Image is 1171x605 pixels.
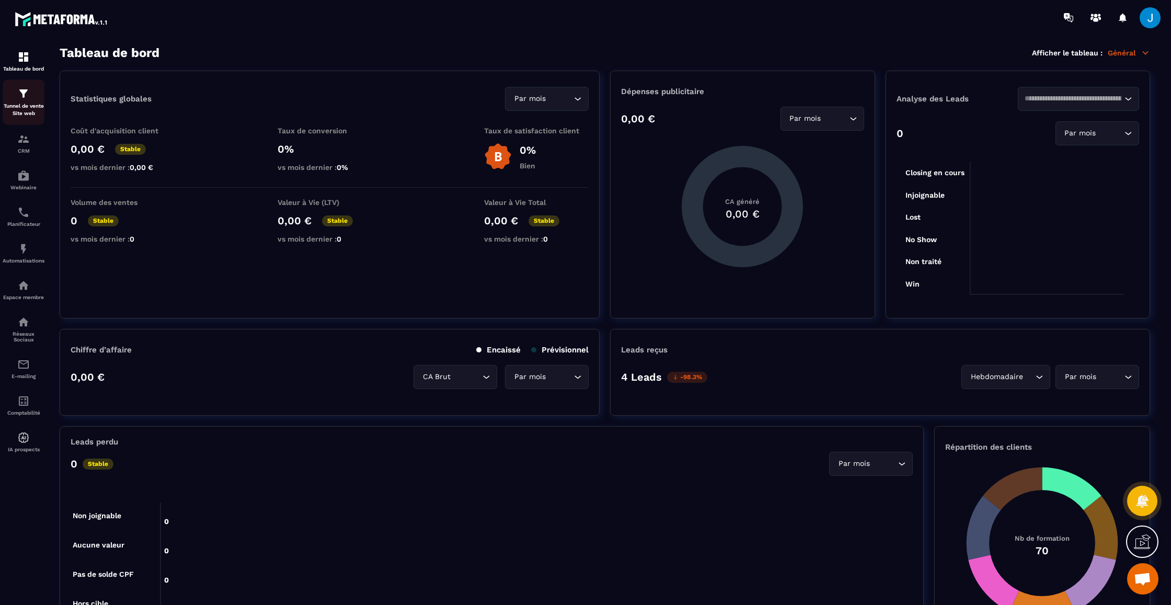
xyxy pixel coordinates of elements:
p: Encaissé [476,345,521,355]
div: Search for option [780,107,864,131]
span: 0 [543,235,548,243]
span: 0 [337,235,341,243]
tspan: Non joignable [73,511,121,520]
div: Search for option [1055,365,1139,389]
p: IA prospects [3,447,44,452]
p: 0,00 € [278,214,312,227]
img: scheduler [17,206,30,219]
div: Search for option [829,452,913,476]
input: Search for option [548,93,571,105]
p: Planificateur [3,221,44,227]
p: CRM [3,148,44,154]
p: 0 [71,214,77,227]
a: Ouvrir le chat [1127,563,1158,595]
tspan: Win [905,280,920,288]
tspan: Closing en cours [905,168,965,177]
p: Webinaire [3,185,44,190]
p: Chiffre d’affaire [71,345,132,355]
img: automations [17,243,30,255]
p: Stable [83,459,113,470]
p: 0% [520,144,536,156]
img: automations [17,431,30,444]
p: Afficher le tableau : [1032,49,1103,57]
a: schedulerschedulerPlanificateur [3,198,44,235]
p: 0,00 € [621,112,655,125]
tspan: Lost [905,213,921,221]
p: 0 [897,127,903,140]
p: Taux de conversion [278,127,382,135]
img: b-badge-o.b3b20ee6.svg [484,143,512,170]
div: Search for option [505,87,589,111]
input: Search for option [453,371,480,383]
a: automationsautomationsEspace membre [3,271,44,308]
p: Tunnel de vente Site web [3,102,44,117]
tspan: Injoignable [905,191,945,200]
div: Search for option [1055,121,1139,145]
p: Tableau de bord [3,66,44,72]
img: logo [15,9,109,28]
p: Stable [322,215,353,226]
a: automationsautomationsAutomatisations [3,235,44,271]
p: Répartition des clients [945,442,1139,452]
p: vs mois dernier : [71,163,175,172]
tspan: Pas de solde CPF [73,570,134,578]
a: formationformationCRM [3,125,44,162]
p: Volume des ventes [71,198,175,207]
span: 0 [130,235,134,243]
tspan: Aucune valeur [73,541,124,549]
p: Dépenses publicitaire [621,87,864,96]
span: Par mois [1062,128,1098,139]
span: Par mois [787,113,823,124]
p: -98.3% [667,372,707,383]
a: emailemailE-mailing [3,350,44,387]
p: 0,00 € [71,371,105,383]
p: E-mailing [3,373,44,379]
div: Search for option [414,365,497,389]
p: Stable [88,215,119,226]
input: Search for option [1098,128,1122,139]
p: Stable [529,215,559,226]
img: automations [17,279,30,292]
p: Stable [115,144,146,155]
div: Search for option [1018,87,1139,111]
span: CA Brut [420,371,453,383]
a: accountantaccountantComptabilité [3,387,44,424]
input: Search for option [1098,371,1122,383]
img: accountant [17,395,30,407]
p: Taux de satisfaction client [484,127,589,135]
p: 0% [278,143,382,155]
p: vs mois dernier : [484,235,589,243]
div: Search for option [961,365,1050,389]
p: Coût d'acquisition client [71,127,175,135]
p: Automatisations [3,258,44,264]
span: Hebdomadaire [968,371,1025,383]
p: Général [1108,48,1150,58]
div: Search for option [505,365,589,389]
input: Search for option [1025,93,1122,105]
a: formationformationTunnel de vente Site web [3,79,44,125]
h3: Tableau de bord [60,45,159,60]
img: social-network [17,316,30,328]
p: vs mois dernier : [278,235,382,243]
a: automationsautomationsWebinaire [3,162,44,198]
p: 0,00 € [484,214,518,227]
input: Search for option [1025,371,1033,383]
input: Search for option [823,113,847,124]
p: Leads reçus [621,345,668,355]
p: 4 Leads [621,371,662,383]
p: Statistiques globales [71,94,152,104]
p: Prévisionnel [531,345,589,355]
span: 0,00 € [130,163,153,172]
img: email [17,358,30,371]
span: Par mois [836,458,872,470]
span: 0% [337,163,348,172]
p: Comptabilité [3,410,44,416]
p: Espace membre [3,294,44,300]
p: vs mois dernier : [278,163,382,172]
p: 0 [71,458,77,470]
tspan: No Show [905,235,937,244]
img: formation [17,133,30,145]
p: Valeur à Vie Total [484,198,589,207]
p: Analyse des Leads [897,94,1018,104]
p: Valeur à Vie (LTV) [278,198,382,207]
